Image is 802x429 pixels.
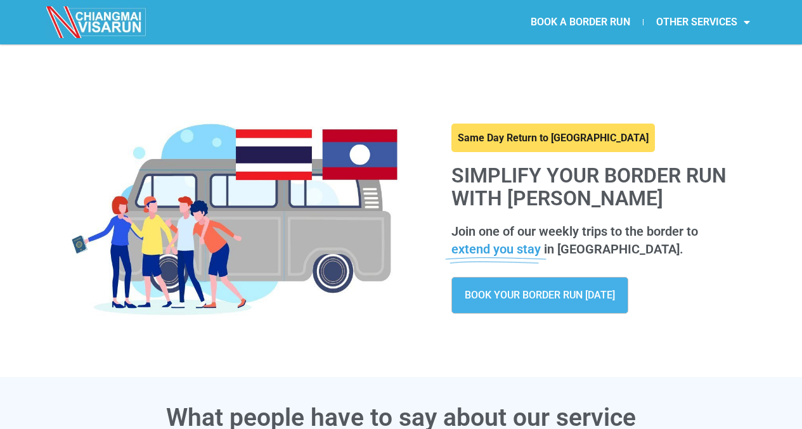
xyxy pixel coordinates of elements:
a: BOOK YOUR BORDER RUN [DATE] [451,277,628,314]
span: BOOK YOUR BORDER RUN [DATE] [465,290,615,300]
h1: Simplify your border run with [PERSON_NAME] [451,165,744,209]
span: in [GEOGRAPHIC_DATA]. [544,241,683,257]
span: Join one of our weekly trips to the border to [451,224,698,239]
a: BOOK A BORDER RUN [518,8,643,37]
a: OTHER SERVICES [644,8,763,37]
nav: Menu [401,8,763,37]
